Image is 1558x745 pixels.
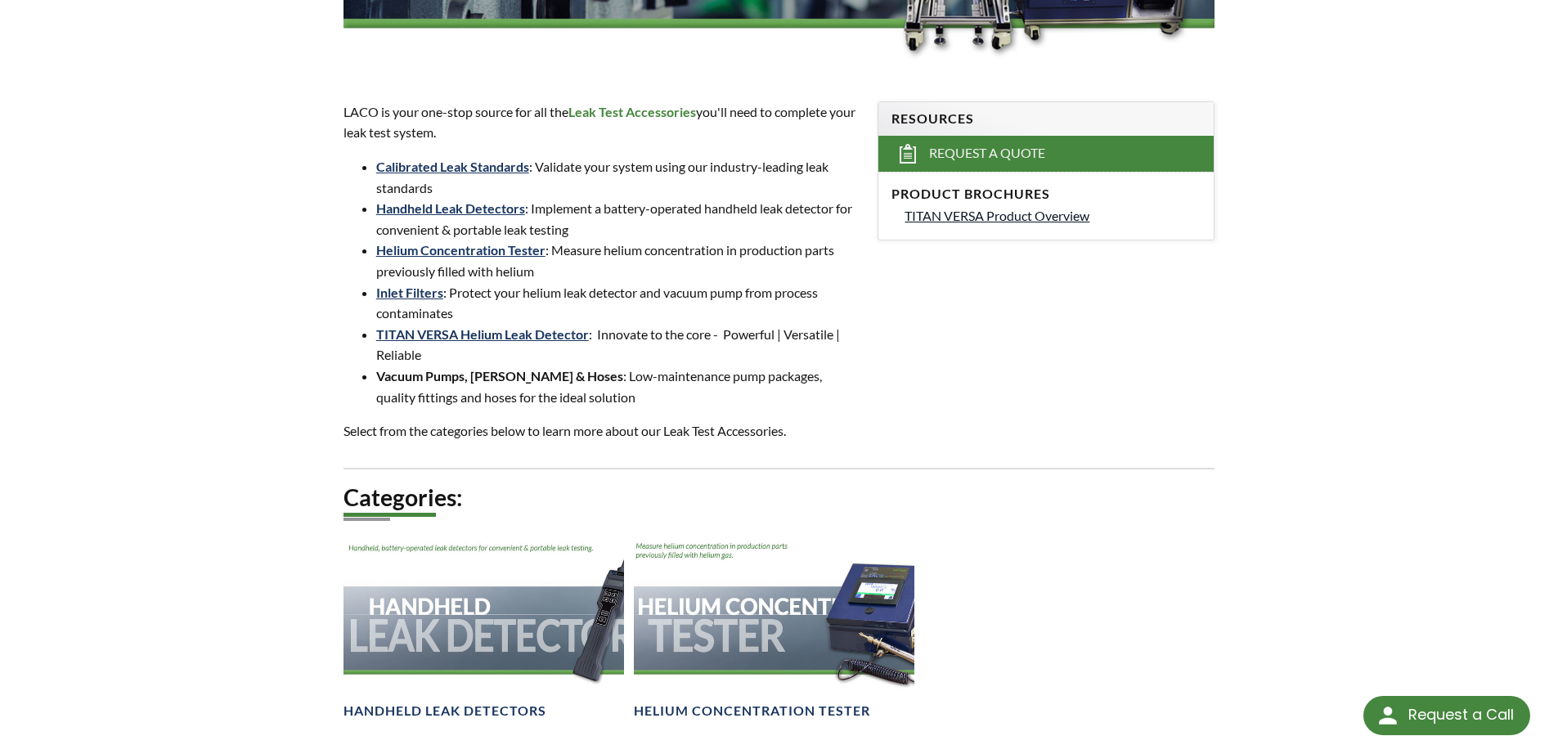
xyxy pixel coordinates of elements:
li: : Implement a battery-operated handheld leak detector for convenient & portable leak testing [376,198,859,240]
p: Select from the categories below to learn more about our Leak Test Accessories. [343,420,859,442]
h4: Handheld Leak Detectors [343,702,546,720]
li: : Measure helium concentration in production parts previously filled with helium [376,240,859,281]
li: : Protect your helium leak detector and vacuum pump from process contaminates [376,282,859,324]
a: Inlet Filters [376,285,443,300]
img: round button [1375,702,1401,729]
a: TITAN VERSA Product Overview [905,205,1201,227]
a: Handheld Leak Detector headerHandheld Leak Detectors [343,536,624,720]
a: Handheld Leak Detectors [376,200,525,216]
li: : Low-maintenance pump packages, quality fittings and hoses for the ideal solution [376,366,859,407]
span: Request a Quote [929,145,1045,162]
div: Request a Call [1408,696,1514,734]
a: Header for helium concentration testerHelium Concentration Tester [634,536,914,720]
h4: Helium Concentration Tester [634,702,870,720]
li: : Innovate to the core - Powerful | Versatile | Reliable [376,324,859,366]
p: LACO is your one-stop source for all the you'll need to complete your leak test system. [343,101,859,143]
h4: Resources [891,110,1201,128]
a: Calibrated Leak Standards [376,159,529,174]
a: Request a Quote [878,136,1214,172]
strong: Leak Test Accessories [568,104,696,119]
li: : Validate your system using our industry-leading leak standards [376,156,859,198]
h4: Product Brochures [891,186,1201,203]
a: Helium Concentration Tester [376,242,546,258]
div: Request a Call [1363,696,1530,735]
h2: Categories: [343,482,1215,513]
strong: Vacuum Pumps, [PERSON_NAME] & Hoses [376,368,623,384]
span: TITAN VERSA Product Overview [905,208,1089,223]
a: TITAN VERSA Helium Leak Detector [376,326,589,342]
